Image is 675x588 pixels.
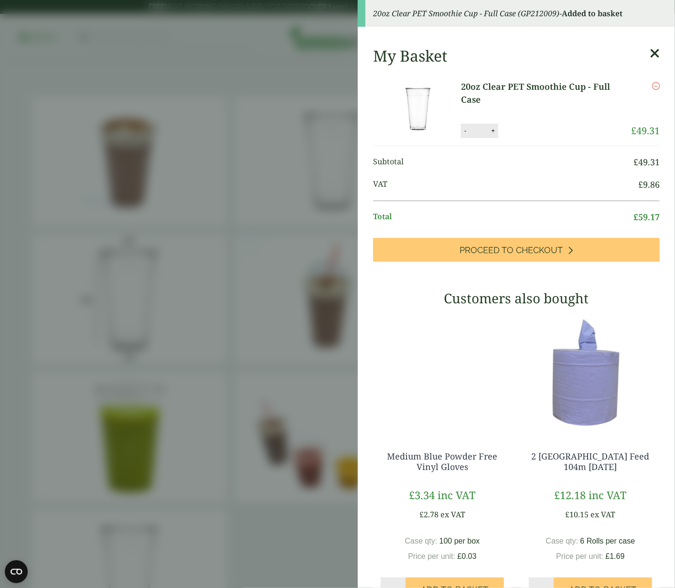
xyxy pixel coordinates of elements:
span: ex VAT [440,509,465,520]
img: 3630017-2-Ply-Blue-Centre-Feed-104m [521,313,660,432]
span: £ [633,156,638,168]
button: + [488,127,498,135]
span: £ [555,488,560,502]
a: Remove this item [652,80,660,92]
a: 20oz Clear PET Smoothie Cup - Full Case [461,80,631,106]
bdi: 0.03 [458,552,477,560]
h2: My Basket [373,47,447,65]
a: Proceed to Checkout [373,238,660,262]
h3: Customers also bought [373,290,660,307]
span: Case qty: [546,537,579,545]
span: Subtotal [373,156,633,169]
span: Price per unit: [408,552,455,560]
span: £ [409,488,415,502]
bdi: 49.31 [633,156,660,168]
bdi: 49.31 [631,124,660,137]
img: 20oz Clear PET Smoothie Cup-Full Case of-0 [375,80,461,138]
strong: Added to basket [562,8,622,19]
em: 20oz Clear PET Smoothie Cup - Full Case (GP212009) [373,8,559,19]
bdi: 2.78 [419,509,439,520]
a: Medium Blue Powder Free Vinyl Gloves [387,450,498,472]
span: £ [458,552,462,560]
bdi: 9.86 [638,179,660,190]
span: inc VAT [438,488,476,502]
span: 100 per box [439,537,480,545]
button: Open CMP widget [5,560,28,583]
span: Proceed to Checkout [460,245,563,256]
span: ex VAT [591,509,616,520]
bdi: 59.17 [633,211,660,223]
span: £ [638,179,643,190]
bdi: 3.34 [409,488,435,502]
button: - [461,127,469,135]
span: inc VAT [589,488,627,502]
bdi: 10.15 [566,509,589,520]
span: VAT [373,178,638,191]
bdi: 1.69 [606,552,625,560]
span: Case qty: [405,537,438,545]
span: £ [633,211,638,223]
span: £ [419,509,424,520]
span: Price per unit: [556,552,603,560]
span: Total [373,211,633,224]
bdi: 12.18 [555,488,586,502]
span: £ [606,552,610,560]
a: 2 [GEOGRAPHIC_DATA] Feed 104m [DATE] [532,450,650,472]
span: £ [631,124,636,137]
span: 6 Rolls per case [580,537,635,545]
span: £ [566,509,570,520]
